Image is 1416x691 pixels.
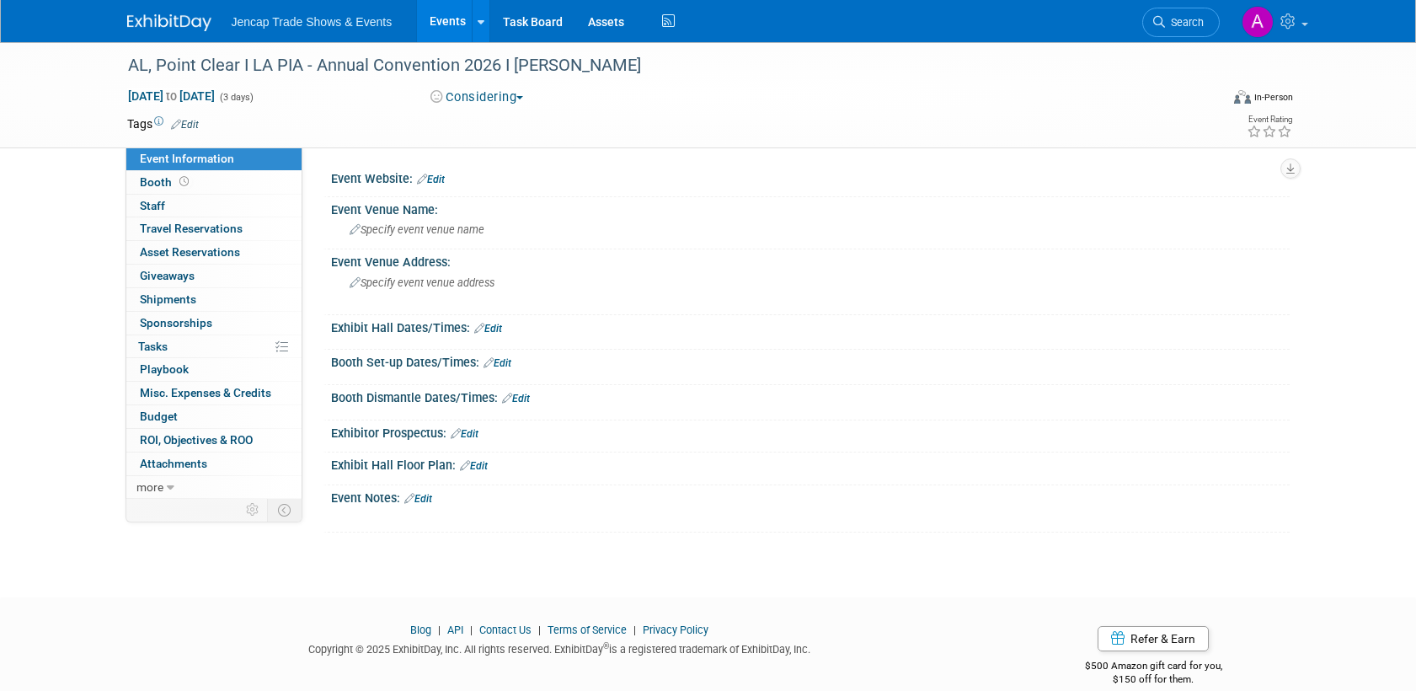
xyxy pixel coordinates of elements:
[163,89,179,103] span: to
[484,357,511,369] a: Edit
[1018,648,1290,687] div: $500 Amazon gift card for you,
[140,269,195,282] span: Giveaways
[126,288,302,311] a: Shipments
[140,152,234,165] span: Event Information
[126,217,302,240] a: Travel Reservations
[548,624,627,636] a: Terms of Service
[232,15,393,29] span: Jencap Trade Shows & Events
[140,362,189,376] span: Playbook
[643,624,708,636] a: Privacy Policy
[1120,88,1294,113] div: Event Format
[126,195,302,217] a: Staff
[1242,6,1274,38] img: Allison Sharpe
[434,624,445,636] span: |
[127,115,199,132] td: Tags
[126,265,302,287] a: Giveaways
[474,323,502,335] a: Edit
[331,166,1290,188] div: Event Website:
[140,386,271,399] span: Misc. Expenses & Credits
[1234,90,1251,104] img: Format-Inperson.png
[140,410,178,423] span: Budget
[140,292,196,306] span: Shipments
[127,638,993,657] div: Copyright © 2025 ExhibitDay, Inc. All rights reserved. ExhibitDay is a registered trademark of Ex...
[417,174,445,185] a: Edit
[1018,672,1290,687] div: $150 off for them.
[126,147,302,170] a: Event Information
[331,350,1290,372] div: Booth Set-up Dates/Times:
[140,222,243,235] span: Travel Reservations
[331,485,1290,507] div: Event Notes:
[126,453,302,475] a: Attachments
[404,493,432,505] a: Edit
[466,624,477,636] span: |
[122,51,1194,81] div: AL, Point Clear I LA PIA - Annual Convention 2026 I [PERSON_NAME]
[126,405,302,428] a: Budget
[331,453,1290,474] div: Exhibit Hall Floor Plan:
[534,624,545,636] span: |
[1142,8,1220,37] a: Search
[140,316,212,329] span: Sponsorships
[140,457,207,470] span: Attachments
[127,14,211,31] img: ExhibitDay
[127,88,216,104] span: [DATE] [DATE]
[136,480,163,494] span: more
[331,315,1290,337] div: Exhibit Hall Dates/Times:
[603,641,609,651] sup: ®
[138,340,168,353] span: Tasks
[1253,91,1293,104] div: In-Person
[267,499,302,521] td: Toggle Event Tabs
[479,624,532,636] a: Contact Us
[126,241,302,264] a: Asset Reservations
[140,245,240,259] span: Asset Reservations
[629,624,640,636] span: |
[140,433,253,447] span: ROI, Objectives & ROO
[140,175,192,189] span: Booth
[126,476,302,499] a: more
[331,249,1290,271] div: Event Venue Address:
[126,429,302,452] a: ROI, Objectives & ROO
[176,175,192,188] span: Booth not reserved yet
[140,199,165,212] span: Staff
[425,88,530,106] button: Considering
[126,358,302,381] a: Playbook
[126,382,302,404] a: Misc. Expenses & Credits
[331,385,1290,407] div: Booth Dismantle Dates/Times:
[331,420,1290,442] div: Exhibitor Prospectus:
[1098,626,1209,651] a: Refer & Earn
[1165,16,1204,29] span: Search
[410,624,431,636] a: Blog
[218,92,254,103] span: (3 days)
[331,197,1290,218] div: Event Venue Name:
[350,276,494,289] span: Specify event venue address
[1247,115,1292,124] div: Event Rating
[126,335,302,358] a: Tasks
[447,624,463,636] a: API
[126,312,302,335] a: Sponsorships
[502,393,530,404] a: Edit
[171,119,199,131] a: Edit
[460,460,488,472] a: Edit
[451,428,478,440] a: Edit
[350,223,484,236] span: Specify event venue name
[126,171,302,194] a: Booth
[238,499,268,521] td: Personalize Event Tab Strip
